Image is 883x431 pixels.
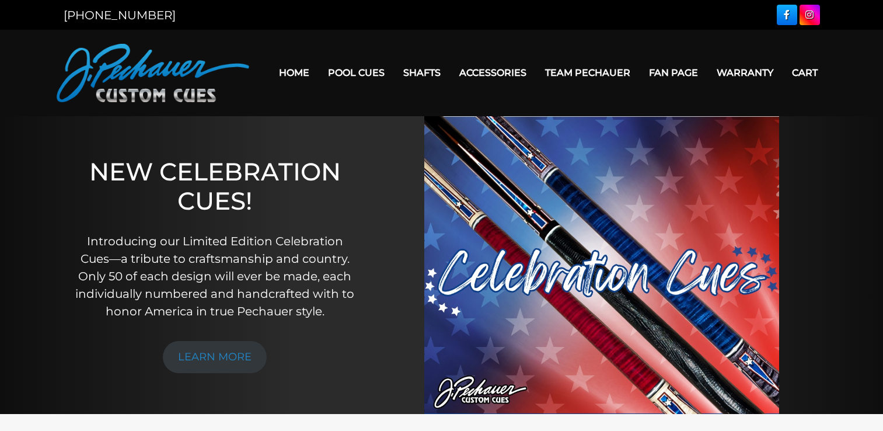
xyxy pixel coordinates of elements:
a: Team Pechauer [536,58,640,88]
a: LEARN MORE [163,341,267,373]
p: Introducing our Limited Edition Celebration Cues—a tribute to craftsmanship and country. Only 50 ... [72,232,358,320]
a: [PHONE_NUMBER] [64,8,176,22]
a: Cart [783,58,827,88]
h1: NEW CELEBRATION CUES! [72,157,358,216]
a: Accessories [450,58,536,88]
a: Home [270,58,319,88]
a: Fan Page [640,58,707,88]
a: Pool Cues [319,58,394,88]
img: Pechauer Custom Cues [57,44,249,102]
a: Shafts [394,58,450,88]
a: Warranty [707,58,783,88]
